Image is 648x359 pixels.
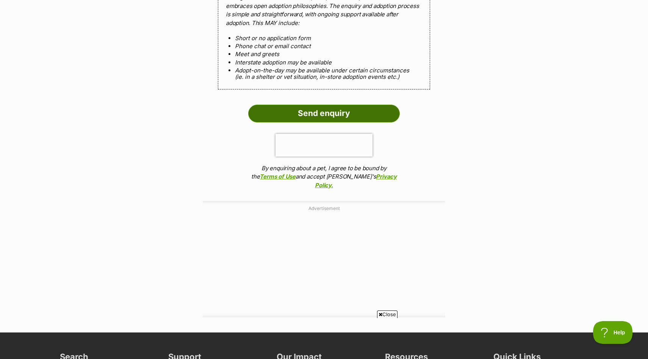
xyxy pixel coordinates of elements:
[315,173,397,189] a: Privacy Policy.
[248,164,400,190] p: By enquiring about a pet, I agree to be bound by the and accept [PERSON_NAME]'s
[235,51,413,57] li: Meet and greets
[377,310,398,318] span: Close
[260,173,295,180] a: Terms of Use
[593,321,633,344] iframe: Help Scout Beacon - Open
[235,59,413,66] li: Interstate adoption may be available
[203,201,445,317] div: Advertisement
[235,35,413,41] li: Short or no application form
[248,105,400,122] input: Send enquiry
[275,134,373,157] iframe: reCAPTCHA
[235,43,413,49] li: Phone chat or email contact
[140,321,508,355] iframe: Advertisement
[235,67,413,80] li: Adopt-on-the-day may be available under certain circumstances (ie. in a shelter or vet situation,...
[140,215,508,310] iframe: Advertisement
